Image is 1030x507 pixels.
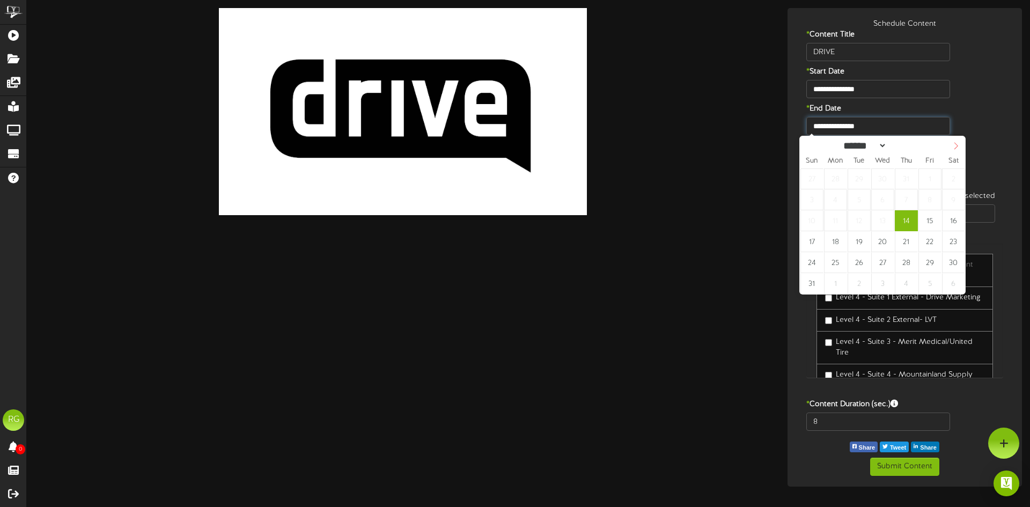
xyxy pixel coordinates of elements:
[825,372,832,379] input: Level 4 - Suite 4 - Mountainland Supply
[800,252,823,273] span: August 24, 2025
[825,317,832,324] input: Level 4 - Suite 2 External- LVT
[871,168,894,189] span: July 30, 2025
[848,189,871,210] span: August 5, 2025
[825,370,973,380] label: Level 4 - Suite 4 - Mountainland Supply
[848,231,871,252] span: August 19, 2025
[3,409,24,431] div: RG
[848,252,871,273] span: August 26, 2025
[800,189,823,210] span: August 3, 2025
[798,67,940,77] label: Start Date
[825,337,985,358] label: Level 4 - Suite 3 - Merit Medical/United Tire
[942,168,965,189] span: August 2, 2025
[824,189,847,210] span: August 4, 2025
[800,231,823,252] span: August 17, 2025
[895,273,918,294] span: September 4, 2025
[800,158,823,165] span: Sun
[798,159,887,170] label: Content Zone:
[870,458,939,476] button: Submit Content
[16,444,25,454] span: 0
[824,168,847,189] span: July 28, 2025
[895,252,918,273] span: August 28, 2025
[918,168,941,189] span: August 1, 2025
[825,315,937,326] label: Level 4 - Suite 2 External- LVT
[918,252,941,273] span: August 29, 2025
[825,292,981,303] label: Level 4 - Suite 1 External - Drive Marketing
[942,231,965,252] span: August 23, 2025
[871,158,894,165] span: Wed
[798,104,940,114] label: End Date
[825,295,832,302] input: Level 4 - Suite 1 External - Drive Marketing
[871,189,894,210] span: August 6, 2025
[824,210,847,231] span: August 11, 2025
[848,273,871,294] span: September 2, 2025
[871,231,894,252] span: August 20, 2025
[798,178,1012,188] label: Content Folders
[847,158,871,165] span: Tue
[850,442,878,452] button: Share
[800,273,823,294] span: August 31, 2025
[880,442,909,452] button: Tweet
[941,158,965,165] span: Sat
[911,442,939,452] button: Share
[871,210,894,231] span: August 13, 2025
[942,273,965,294] span: September 6, 2025
[800,168,823,189] span: July 27, 2025
[798,399,1012,410] label: Content Duration (sec.)
[806,43,950,61] input: Title of this Content
[942,252,965,273] span: August 30, 2025
[798,30,940,40] label: Content Title
[824,273,847,294] span: September 1, 2025
[918,189,941,210] span: August 8, 2025
[942,210,965,231] span: August 16, 2025
[918,442,939,454] span: Share
[888,442,908,454] span: Tweet
[895,168,918,189] span: July 31, 2025
[895,231,918,252] span: August 21, 2025
[824,231,847,252] span: August 18, 2025
[823,158,847,165] span: Mon
[918,210,941,231] span: August 15, 2025
[895,189,918,210] span: August 7, 2025
[918,158,941,165] span: Fri
[824,252,847,273] span: August 25, 2025
[918,231,941,252] span: August 22, 2025
[848,168,871,189] span: July 29, 2025
[871,273,894,294] span: September 3, 2025
[942,189,965,210] span: August 9, 2025
[887,140,925,151] input: Year
[800,210,823,231] span: August 10, 2025
[825,339,832,346] input: Level 4 - Suite 3 - Merit Medical/United Tire
[895,210,918,231] span: August 14, 2025
[918,273,941,294] span: September 5, 2025
[894,158,918,165] span: Thu
[790,19,1020,30] div: Schedule Content
[994,471,1019,496] div: Open Intercom Messenger
[848,210,871,231] span: August 12, 2025
[857,442,878,454] span: Share
[871,252,894,273] span: August 27, 2025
